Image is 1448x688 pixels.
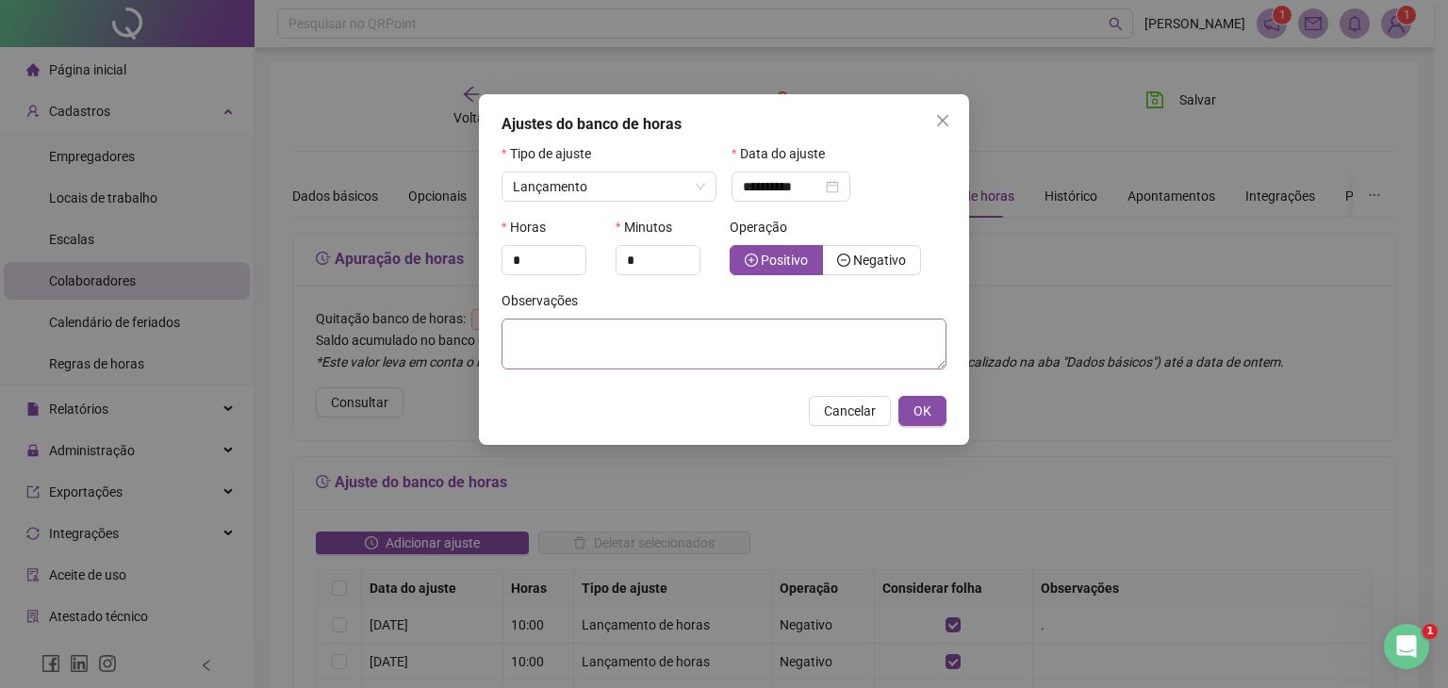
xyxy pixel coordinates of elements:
[913,401,931,421] span: OK
[809,396,891,426] button: Cancelar
[761,253,808,268] span: Positivo
[745,254,758,267] span: plus-circle
[853,253,906,268] span: Negativo
[935,113,950,128] span: close
[502,217,558,238] label: Horas
[898,396,946,426] button: OK
[502,143,603,164] label: Tipo de ajuste
[730,217,799,238] label: Operação
[502,113,946,136] div: Ajustes do banco de horas
[513,179,587,194] span: Lançamento
[928,106,958,136] button: Close
[616,217,684,238] label: Minutos
[1384,624,1429,669] iframe: Intercom live chat
[837,254,850,267] span: minus-circle
[1423,624,1438,639] span: 1
[824,401,876,421] span: Cancelar
[732,143,837,164] label: Data do ajuste
[502,290,590,311] label: Observações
